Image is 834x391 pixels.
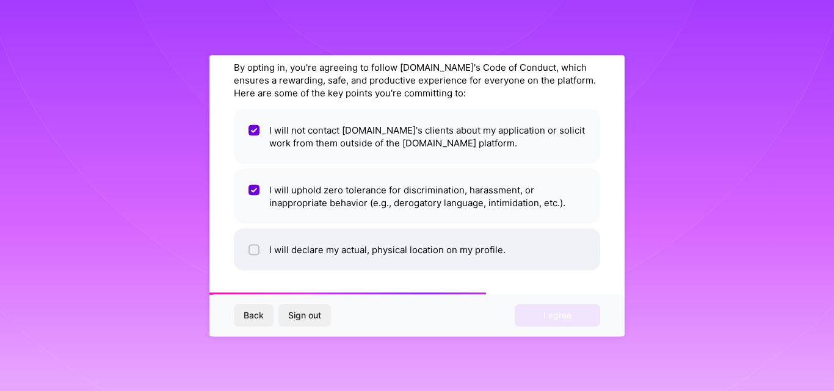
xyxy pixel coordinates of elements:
button: Back [234,304,274,326]
span: Back [244,309,264,321]
li: I will not contact [DOMAIN_NAME]'s clients about my application or solicit work from them outside... [234,109,600,163]
span: Sign out [288,309,321,321]
button: Sign out [278,304,331,326]
div: By opting in, you're agreeing to follow [DOMAIN_NAME]'s Code of Conduct, which ensures a rewardin... [234,60,600,99]
li: I will uphold zero tolerance for discrimination, harassment, or inappropriate behavior (e.g., der... [234,168,600,223]
li: I will declare my actual, physical location on my profile. [234,228,600,270]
